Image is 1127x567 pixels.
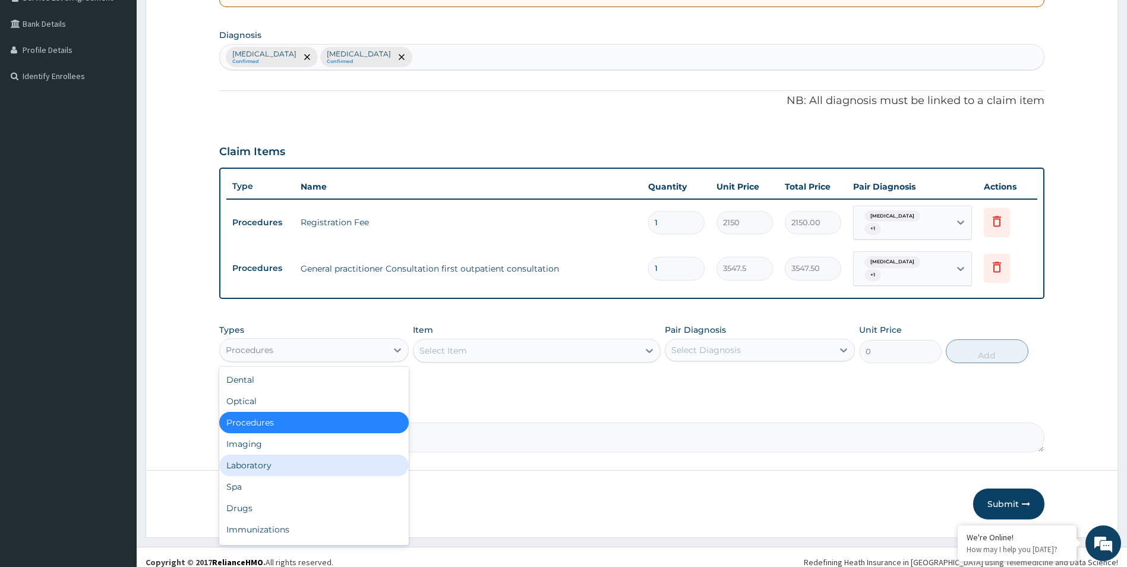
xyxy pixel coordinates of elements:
[413,324,433,336] label: Item
[195,6,223,34] div: Minimize live chat window
[219,93,1045,109] p: NB: All diagnosis must be linked to a claim item
[864,256,920,268] span: [MEDICAL_DATA]
[226,257,295,279] td: Procedures
[232,49,296,59] p: [MEDICAL_DATA]
[219,406,1045,416] label: Comment
[219,476,409,497] div: Spa
[219,390,409,412] div: Optical
[327,49,391,59] p: [MEDICAL_DATA]
[711,175,779,199] th: Unit Price
[219,412,409,433] div: Procedures
[22,59,48,89] img: d_794563401_company_1708531726252_794563401
[219,29,261,41] label: Diagnosis
[219,325,244,335] label: Types
[69,150,164,270] span: We're online!
[967,544,1068,555] p: How may I help you today?
[219,519,409,540] div: Immunizations
[847,175,978,199] th: Pair Diagnosis
[226,212,295,234] td: Procedures
[302,52,312,62] span: remove selection option
[226,175,295,197] th: Type
[973,489,1044,519] button: Submit
[226,344,273,356] div: Procedures
[219,433,409,455] div: Imaging
[864,269,881,281] span: + 1
[219,146,285,159] h3: Claim Items
[219,455,409,476] div: Laboratory
[859,324,902,336] label: Unit Price
[62,67,200,82] div: Chat with us now
[295,175,643,199] th: Name
[779,175,847,199] th: Total Price
[864,223,881,235] span: + 1
[295,210,643,234] td: Registration Fee
[419,345,467,357] div: Select Item
[665,324,726,336] label: Pair Diagnosis
[327,59,391,65] small: Confirmed
[967,532,1068,543] div: We're Online!
[864,210,920,222] span: [MEDICAL_DATA]
[232,59,296,65] small: Confirmed
[6,325,226,366] textarea: Type your message and hit 'Enter'
[219,540,409,562] div: Others
[295,257,643,281] td: General practitioner Consultation first outpatient consultation
[396,52,407,62] span: remove selection option
[642,175,711,199] th: Quantity
[946,339,1028,363] button: Add
[671,344,741,356] div: Select Diagnosis
[219,497,409,519] div: Drugs
[978,175,1037,199] th: Actions
[219,369,409,390] div: Dental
